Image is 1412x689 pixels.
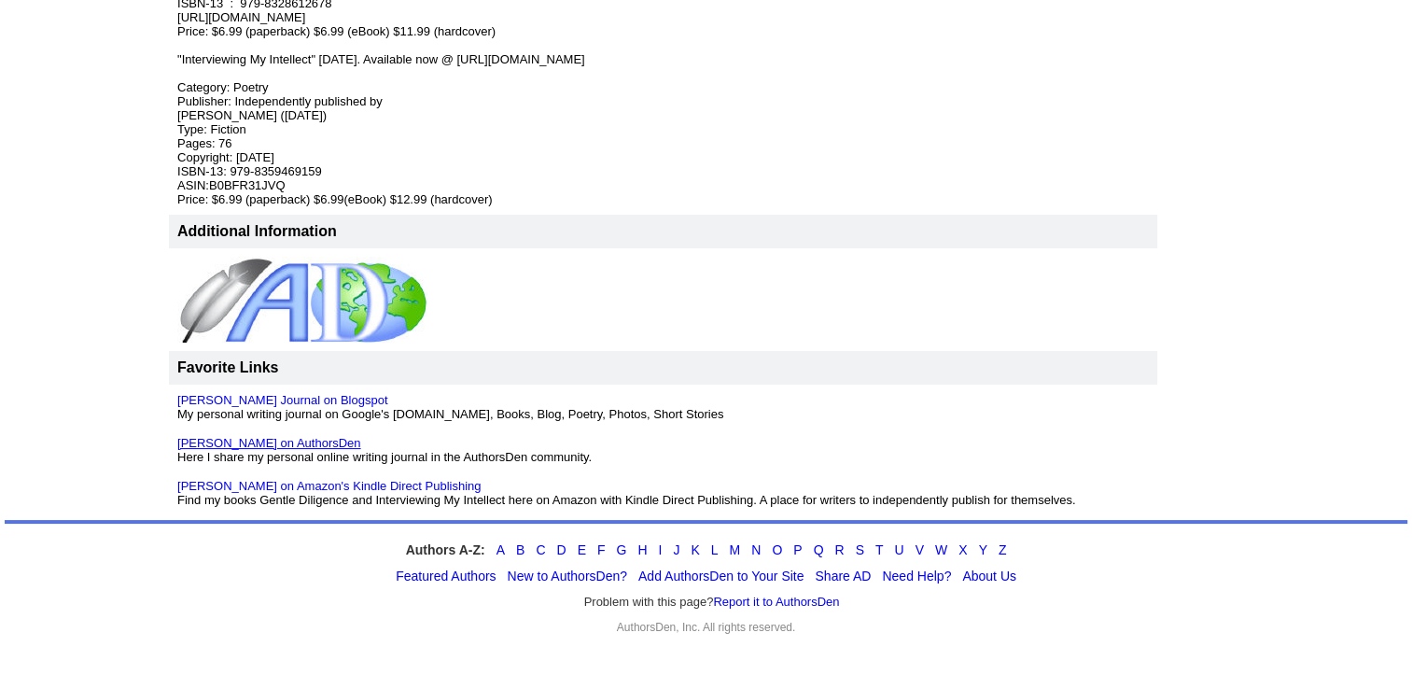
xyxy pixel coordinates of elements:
[177,436,361,450] a: [PERSON_NAME] on AuthorsDen
[882,569,951,584] a: Need Help?
[894,542,903,557] a: U
[177,223,337,239] font: Additional Information
[979,542,987,557] a: Y
[616,542,626,557] a: G
[772,542,782,557] a: O
[578,542,586,557] a: E
[177,257,427,343] img: adlogo.jpg
[713,595,839,609] a: Report it to AuthorsDen
[5,621,1407,634] div: AuthorsDen, Inc. All rights reserved.
[834,542,844,557] a: R
[177,359,278,375] font: Favorite Links
[814,542,824,557] a: Q
[673,542,679,557] a: J
[516,542,524,557] a: B
[177,436,592,464] font: Here I share my personal online writing journal in the AuthorsDen community.
[637,542,647,557] a: H
[691,542,699,557] a: K
[856,542,864,557] a: S
[496,542,505,557] a: A
[177,479,481,493] a: [PERSON_NAME] on Amazon's Kindle Direct Publishing
[935,542,947,557] a: W
[597,542,606,557] a: F
[396,569,496,584] a: Featured Authors
[406,542,485,557] strong: Authors A-Z:
[177,393,387,407] a: [PERSON_NAME] Journal on Blogspot
[711,542,719,557] a: L
[751,542,761,557] a: N
[536,542,545,557] a: C
[177,393,723,421] font: My personal writing journal on Google's [DOMAIN_NAME], Books, Blog, Poetry, Photos, Short Stories
[999,542,1007,557] a: Z
[556,542,566,557] a: D
[638,569,804,584] a: Add AuthorsDen to Your Site
[815,569,871,584] a: Share AD
[658,542,662,557] a: I
[177,479,1076,507] font: Find my books Gentle Diligence and Interviewing My Intellect here on Amazon with Kindle Direct Pu...
[584,595,840,610] font: Problem with this page?
[793,542,802,557] a: P
[730,542,741,557] a: M
[875,542,884,557] a: T
[916,542,924,557] a: V
[962,569,1016,584] a: About Us
[958,542,967,557] a: X
[508,569,627,584] a: New to AuthorsDen?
